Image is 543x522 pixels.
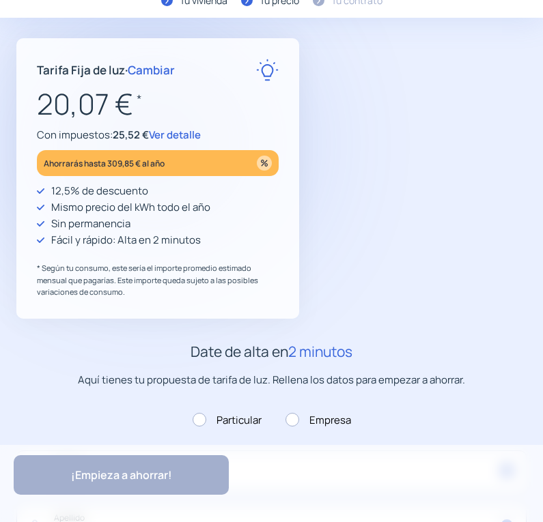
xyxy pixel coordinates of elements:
img: percentage_icon.svg [257,156,272,171]
span: Ver detalle [149,128,201,142]
span: Cambiar [128,62,175,78]
p: Mismo precio del kWh todo el año [51,199,210,216]
p: Aquí tienes tu propuesta de tarifa de luz. Rellena los datos para empezar a ahorrar. [16,372,527,388]
p: * Según tu consumo, este sería el importe promedio estimado mensual que pagarías. Este importe qu... [37,262,279,298]
p: Fácil y rápido: Alta en 2 minutos [51,232,201,248]
p: Ahorrarás hasta 309,85 € al año [44,156,165,171]
span: 2 minutos [288,342,352,361]
p: 12,5% de descuento [51,183,148,199]
p: Con impuestos: [37,127,279,143]
p: Tarifa Fija de luz · [37,61,175,79]
p: Sin permanencia [51,216,130,232]
p: 20,07 € [37,81,279,127]
label: Particular [193,412,262,429]
h2: Date de alta en [16,340,527,364]
span: 25,52 € [113,128,149,142]
label: Empresa [286,412,351,429]
img: rate-E.svg [256,59,279,81]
